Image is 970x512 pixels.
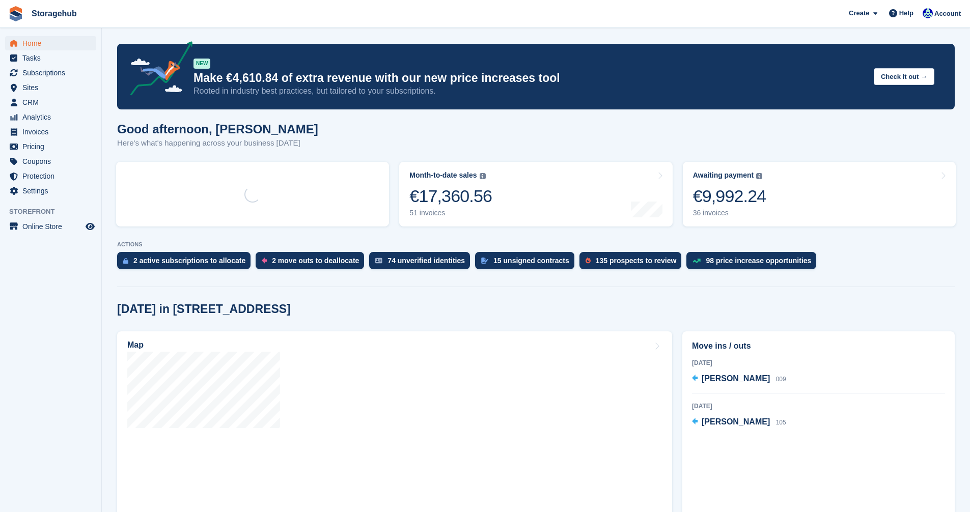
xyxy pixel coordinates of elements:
[399,162,672,226] a: Month-to-date sales €17,360.56 51 invoices
[22,36,84,50] span: Home
[375,258,382,264] img: verify_identity-adf6edd0f0f0b5bbfe63781bf79b02c33cf7c696d77639b501bdc392416b5a36.svg
[22,169,84,183] span: Protection
[22,110,84,124] span: Analytics
[193,59,210,69] div: NEW
[692,259,701,263] img: price_increase_opportunities-93ffe204e8149a01c8c9dc8f82e8f89637d9d84a8eef4429ea346261dce0b2c0.svg
[693,209,766,217] div: 36 invoices
[117,252,256,274] a: 2 active subscriptions to allocate
[127,340,144,350] h2: Map
[272,257,359,265] div: 2 move outs to deallocate
[5,169,96,183] a: menu
[123,258,128,264] img: active_subscription_to_allocate_icon-d502201f5373d7db506a760aba3b589e785aa758c864c3986d89f69b8ff3...
[409,171,477,180] div: Month-to-date sales
[5,154,96,168] a: menu
[133,257,245,265] div: 2 active subscriptions to allocate
[9,207,101,217] span: Storefront
[5,80,96,95] a: menu
[5,110,96,124] a: menu
[5,36,96,50] a: menu
[22,80,84,95] span: Sites
[193,86,866,97] p: Rooted in industry best practices, but tailored to your subscriptions.
[5,125,96,139] a: menu
[409,209,492,217] div: 51 invoices
[480,173,486,179] img: icon-info-grey-7440780725fd019a000dd9b08b2336e03edf1995a4989e88bcd33f0948082b44.svg
[5,139,96,154] a: menu
[776,376,786,383] span: 009
[117,122,318,136] h1: Good afternoon, [PERSON_NAME]
[5,95,96,109] a: menu
[262,258,267,264] img: move_outs_to_deallocate_icon-f764333ba52eb49d3ac5e1228854f67142a1ed5810a6f6cc68b1a99e826820c5.svg
[849,8,869,18] span: Create
[776,419,786,426] span: 105
[409,186,492,207] div: €17,360.56
[22,139,84,154] span: Pricing
[22,125,84,139] span: Invoices
[579,252,687,274] a: 135 prospects to review
[692,358,945,367] div: [DATE]
[84,220,96,233] a: Preview store
[693,171,754,180] div: Awaiting payment
[22,184,84,198] span: Settings
[5,51,96,65] a: menu
[22,66,84,80] span: Subscriptions
[702,417,770,426] span: [PERSON_NAME]
[27,5,81,22] a: Storagehub
[481,258,488,264] img: contract_signature_icon-13c848040528278c33f63329250d36e43548de30e8caae1d1a13099fd9432cc5.svg
[899,8,913,18] span: Help
[692,402,945,411] div: [DATE]
[387,257,465,265] div: 74 unverified identities
[22,51,84,65] span: Tasks
[369,252,475,274] a: 74 unverified identities
[934,9,961,19] span: Account
[122,41,193,99] img: price-adjustments-announcement-icon-8257ccfd72463d97f412b2fc003d46551f7dbcb40ab6d574587a9cd5c0d94...
[117,241,955,248] p: ACTIONS
[596,257,677,265] div: 135 prospects to review
[923,8,933,18] img: Vladimir Osojnik
[475,252,579,274] a: 15 unsigned contracts
[256,252,369,274] a: 2 move outs to deallocate
[22,154,84,168] span: Coupons
[5,66,96,80] a: menu
[686,252,821,274] a: 98 price increase opportunities
[117,137,318,149] p: Here's what's happening across your business [DATE]
[683,162,956,226] a: Awaiting payment €9,992.24 36 invoices
[8,6,23,21] img: stora-icon-8386f47178a22dfd0bd8f6a31ec36ba5ce8667c1dd55bd0f319d3a0aa187defe.svg
[692,373,786,386] a: [PERSON_NAME] 009
[586,258,591,264] img: prospect-51fa495bee0391a8d652442698ab0144808aea92771e9ea1ae160a38d050c398.svg
[706,257,811,265] div: 98 price increase opportunities
[117,302,291,316] h2: [DATE] in [STREET_ADDRESS]
[5,184,96,198] a: menu
[692,340,945,352] h2: Move ins / outs
[22,95,84,109] span: CRM
[692,416,786,429] a: [PERSON_NAME] 105
[756,173,762,179] img: icon-info-grey-7440780725fd019a000dd9b08b2336e03edf1995a4989e88bcd33f0948082b44.svg
[493,257,569,265] div: 15 unsigned contracts
[702,374,770,383] span: [PERSON_NAME]
[193,71,866,86] p: Make €4,610.84 of extra revenue with our new price increases tool
[693,186,766,207] div: €9,992.24
[874,68,934,85] button: Check it out →
[5,219,96,234] a: menu
[22,219,84,234] span: Online Store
